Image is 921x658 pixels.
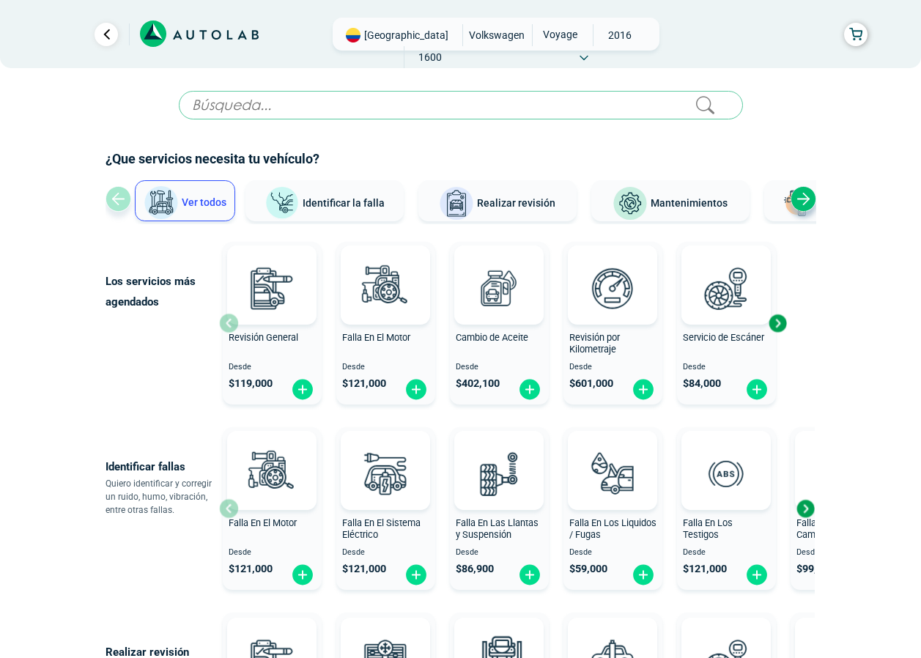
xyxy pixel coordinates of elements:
[456,517,539,541] span: Falla En Las Llantas y Suspensión
[569,517,656,541] span: Falla En Los Liquidos / Fugas
[766,312,788,334] div: Next slide
[518,563,541,586] img: fi_plus-circle2.svg
[106,271,219,312] p: Los servicios más agendados
[456,332,528,343] span: Cambio de Aceite
[418,180,577,221] button: Realizar revisión
[179,91,743,119] input: Búsqueda...
[404,378,428,401] img: fi_plus-circle2.svg
[807,441,872,506] img: diagnostic_caja-de-cambios-v3.svg
[791,186,816,212] div: Next slide
[683,548,770,558] span: Desde
[342,377,386,390] span: $ 121,000
[791,427,889,590] button: Falla En La Caja de Cambio Desde $99,000
[780,186,815,221] img: Latonería y Pintura
[346,28,360,42] img: Flag of COLOMBIA
[240,441,304,506] img: diagnostic_engine-v3.svg
[683,517,733,541] span: Falla En Los Testigos
[245,180,404,221] button: Identificar la falla
[291,378,314,401] img: fi_plus-circle2.svg
[467,256,531,320] img: cambio_de_aceite-v3.svg
[353,256,418,320] img: diagnostic_engine-v3.svg
[456,563,494,575] span: $ 86,900
[342,548,429,558] span: Desde
[364,28,448,42] span: [GEOGRAPHIC_DATA]
[469,24,525,46] span: VOLKSWAGEN
[593,24,646,46] span: 2016
[342,517,421,541] span: Falla En El Sistema Eléctrico
[240,256,304,320] img: revision_general-v3.svg
[336,427,435,590] button: Falla En El Sistema Eléctrico Desde $121,000
[182,196,226,208] span: Ver todos
[106,149,816,169] h2: ¿Que servicios necesita tu vehículo?
[796,563,835,575] span: $ 99,000
[580,256,645,320] img: revision_por_kilometraje-v3.svg
[677,242,776,404] button: Servicio de Escáner Desde $84,000
[745,563,769,586] img: fi_plus-circle2.svg
[106,456,219,477] p: Identificar fallas
[704,434,748,478] img: AD0BCuuxAAAAAElFTkSuQmCC
[265,186,300,221] img: Identificar la falla
[404,563,428,586] img: fi_plus-circle2.svg
[229,548,316,558] span: Desde
[404,46,456,68] span: 1600
[683,377,721,390] span: $ 84,000
[106,477,219,517] p: Quiero identificar y corregir un ruido, humo, vibración, entre otras fallas.
[704,248,748,292] img: AD0BCuuxAAAAAElFTkSuQmCC
[456,363,543,372] span: Desde
[591,248,635,292] img: AD0BCuuxAAAAAElFTkSuQmCC
[563,427,662,590] button: Falla En Los Liquidos / Fugas Desde $59,000
[745,378,769,401] img: fi_plus-circle2.svg
[518,378,541,401] img: fi_plus-circle2.svg
[569,548,656,558] span: Desde
[223,242,322,404] button: Revisión General Desde $119,000
[591,434,635,478] img: AD0BCuuxAAAAAElFTkSuQmCC
[353,441,418,506] img: diagnostic_bombilla-v3.svg
[569,377,613,390] span: $ 601,000
[694,441,758,506] img: diagnostic_diagnostic_abs-v3.svg
[613,186,648,221] img: Mantenimientos
[95,23,118,46] a: Ir al paso anterior
[796,548,884,558] span: Desde
[135,180,235,221] button: Ver todos
[580,441,645,506] img: diagnostic_gota-de-sangre-v3.svg
[336,242,435,404] button: Falla En El Motor Desde $121,000
[439,186,474,221] img: Realizar revisión
[250,248,294,292] img: AD0BCuuxAAAAAElFTkSuQmCC
[677,427,776,590] button: Falla En Los Testigos Desde $121,000
[303,196,385,208] span: Identificar la falla
[363,434,407,478] img: AD0BCuuxAAAAAElFTkSuQmCC
[450,427,549,590] button: Falla En Las Llantas y Suspensión Desde $86,900
[456,377,500,390] span: $ 402,100
[651,197,728,209] span: Mantenimientos
[223,427,322,590] button: Falla En El Motor Desde $121,000
[450,242,549,404] button: Cambio de Aceite Desde $402,100
[229,332,298,343] span: Revisión General
[250,434,294,478] img: AD0BCuuxAAAAAElFTkSuQmCC
[683,332,764,343] span: Servicio de Escáner
[477,434,521,478] img: AD0BCuuxAAAAAElFTkSuQmCC
[569,363,656,372] span: Desde
[533,24,585,45] span: VOYAGE
[229,363,316,372] span: Desde
[291,563,314,586] img: fi_plus-circle2.svg
[477,197,555,209] span: Realizar revisión
[796,517,874,541] span: Falla En La Caja de Cambio
[591,180,750,221] button: Mantenimientos
[632,378,655,401] img: fi_plus-circle2.svg
[363,248,407,292] img: AD0BCuuxAAAAAElFTkSuQmCC
[342,563,386,575] span: $ 121,000
[342,363,429,372] span: Desde
[569,563,607,575] span: $ 59,000
[694,256,758,320] img: escaner-v3.svg
[683,363,770,372] span: Desde
[342,332,410,343] span: Falla En El Motor
[229,563,273,575] span: $ 121,000
[683,563,727,575] span: $ 121,000
[477,248,521,292] img: AD0BCuuxAAAAAElFTkSuQmCC
[467,441,531,506] img: diagnostic_suspension-v3.svg
[144,185,179,221] img: Ver todos
[456,548,543,558] span: Desde
[229,377,273,390] span: $ 119,000
[632,563,655,586] img: fi_plus-circle2.svg
[794,498,816,520] div: Next slide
